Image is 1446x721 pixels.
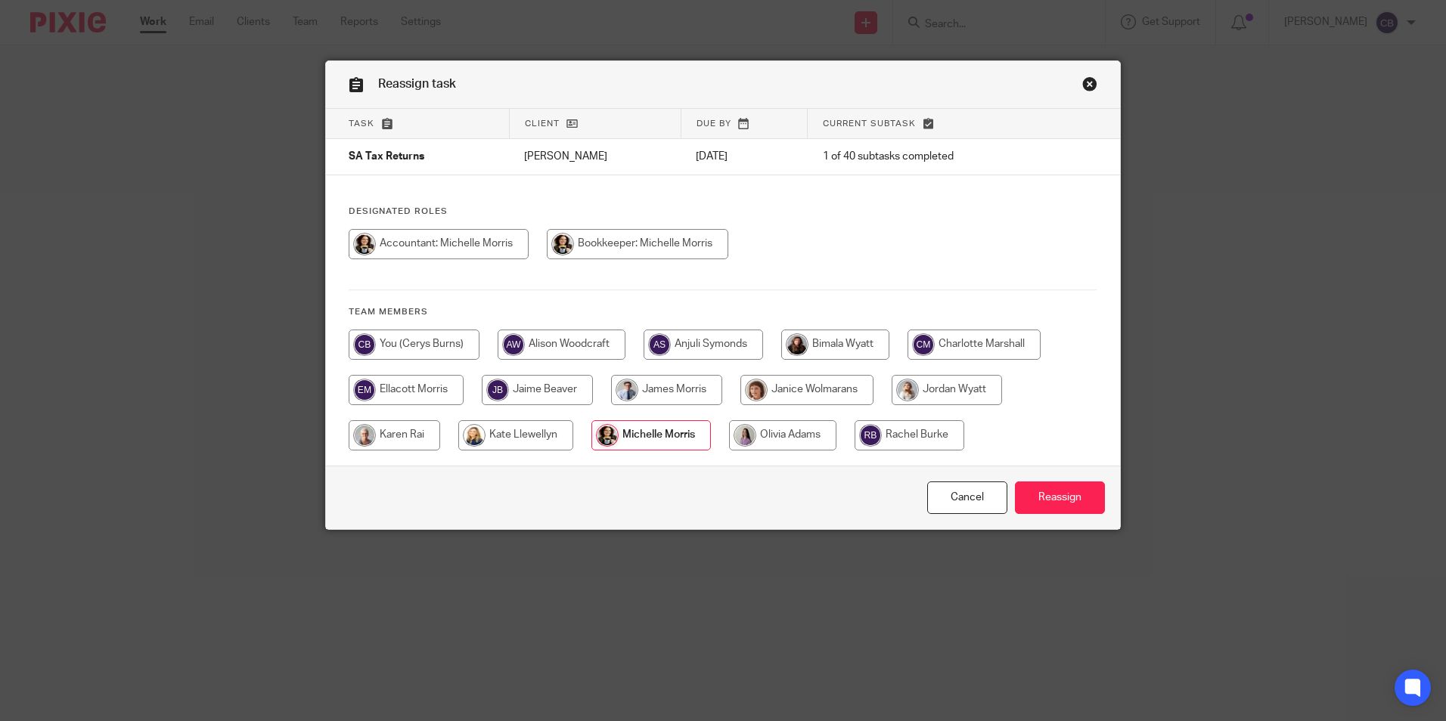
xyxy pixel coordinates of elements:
p: [DATE] [696,149,793,164]
h4: Team members [349,306,1097,318]
span: SA Tax Returns [349,152,424,162]
p: [PERSON_NAME] [524,149,666,164]
span: Task [349,119,374,128]
h4: Designated Roles [349,206,1097,218]
span: Reassign task [378,78,456,90]
span: Due by [697,119,731,128]
span: Current subtask [823,119,916,128]
a: Close this dialog window [927,481,1007,514]
span: Client [525,119,560,128]
input: Reassign [1015,481,1105,514]
a: Close this dialog window [1082,76,1097,97]
td: 1 of 40 subtasks completed [808,139,1051,175]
